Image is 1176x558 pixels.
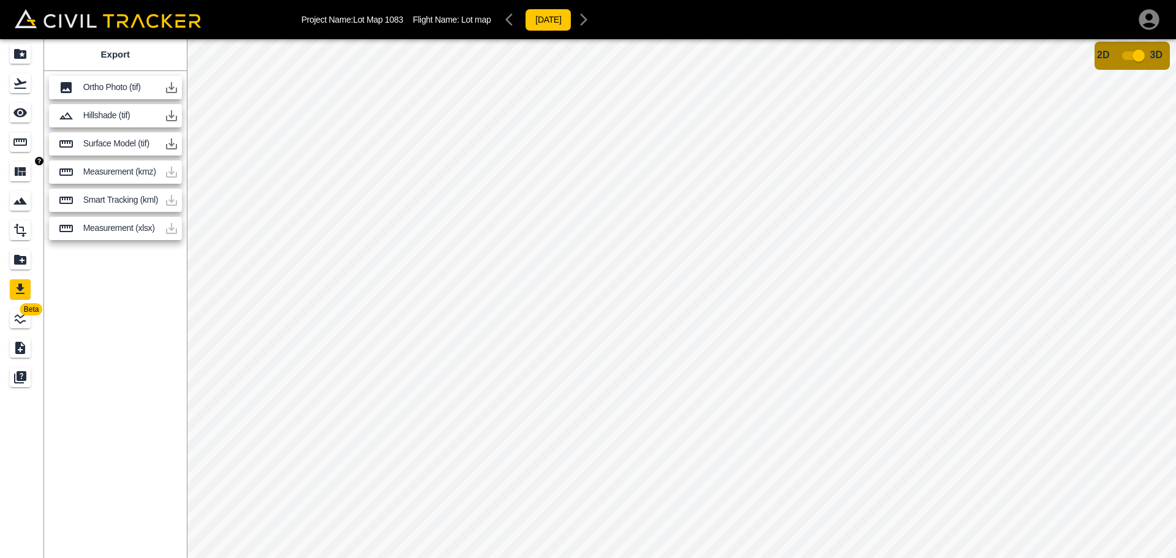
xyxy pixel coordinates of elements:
span: Lot map [461,15,491,25]
button: [DATE] [525,9,571,31]
span: 3D [1150,50,1163,60]
span: 2D [1097,50,1109,60]
p: Flight Name: [413,15,491,25]
img: Civil Tracker [15,9,201,28]
p: Project Name: Lot Map 1083 [301,15,403,25]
